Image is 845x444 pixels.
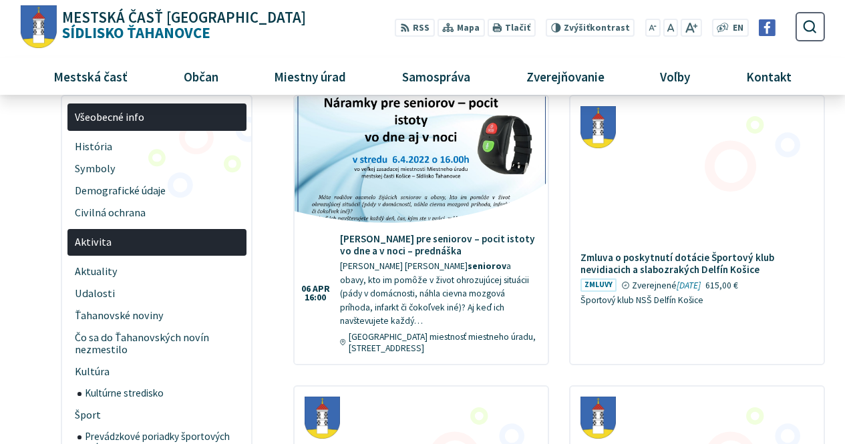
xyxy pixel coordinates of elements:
span: Civilná ochrana [75,202,238,224]
a: Ťahanovské noviny [67,305,246,327]
a: Udalosti [67,283,246,305]
span: 16:00 [301,293,330,302]
span: Zmluvy [580,278,617,292]
a: RSS [395,19,434,37]
a: Mapa [437,19,484,37]
span: Kultúrne stredisko [85,383,238,404]
span: Miestny úrad [269,58,351,94]
span: Mestská časť [GEOGRAPHIC_DATA] [62,10,306,25]
span: 615,00 € [705,280,738,291]
span: História [75,136,238,158]
a: Logo Sídlisko Ťahanovce, prejsť na domovskú stránku. [20,5,305,49]
span: Kultúra [75,361,238,383]
span: Čo sa do Ťahanovských novín nezmestilo [75,327,238,361]
span: Mapa [457,21,480,35]
span: Aktivita [75,232,238,254]
span: Aktuality [75,261,238,283]
a: Symboly [67,158,246,180]
button: Zmenšiť veľkosť písma [645,19,661,37]
span: [GEOGRAPHIC_DATA] miestnosť miestneho úradu, [STREET_ADDRESS] [349,331,538,354]
strong: seniorov [468,260,506,272]
a: Kontakt [723,58,815,94]
a: Občan [160,58,241,94]
span: Mestská časť [48,58,132,94]
a: [PERSON_NAME] pre seniorov – pocit istoty vo dne a v noci – prednáška [PERSON_NAME] [PERSON_NAME]... [295,96,548,364]
a: Samospráva [379,58,494,94]
span: 06 [301,284,311,294]
span: Zverejnené [632,280,701,291]
h4: [PERSON_NAME] pre seniorov – pocit istoty vo dne a v noci – prednáška [340,233,537,257]
span: Samospráva [397,58,475,94]
a: Miestny úrad [251,58,369,94]
a: EN [729,21,747,35]
button: Zvýšiťkontrast [546,19,635,37]
a: Zmluva o poskytnutí dotácie Športový klub nevidiacich a slabozrakých Delfín Košice Zmluvy Zverejn... [570,96,824,316]
span: Kontakt [741,58,797,94]
span: Zverejňovanie [521,58,609,94]
a: Kultúrne stredisko [77,383,246,404]
span: kontrast [564,23,630,33]
button: Tlačiť [487,19,535,37]
a: História [67,136,246,158]
a: Čo sa do Ťahanovských novín nezmestilo [67,327,246,361]
span: Sídlisko Ťahanovce [57,10,306,41]
img: Prejsť na domovskú stránku [20,5,57,49]
a: Zverejňovanie [503,58,627,94]
button: Zväčšiť veľkosť písma [681,19,701,37]
span: Občan [178,58,223,94]
a: Aktivita [67,229,246,256]
img: Prejsť na Facebook stránku [759,19,776,36]
span: Udalosti [75,283,238,305]
a: Kultúra [67,361,246,383]
span: EN [733,21,743,35]
span: Symboly [75,158,238,180]
button: Nastaviť pôvodnú veľkosť písma [663,19,678,37]
a: Aktuality [67,261,246,283]
span: Šport [75,404,238,426]
span: Zvýšiť [564,22,590,33]
span: Voľby [655,58,695,94]
span: [PERSON_NAME] [PERSON_NAME] a obavy, kto im pomôže v život ohrozujúcej situácii (pády v domácnost... [340,260,529,326]
span: Všeobecné info [75,106,238,128]
h4: Zmluva o poskytnutí dotácie Športový klub nevidiacich a slabozrakých Delfín Košice [580,252,813,276]
a: Všeobecné info [67,103,246,131]
a: Demografické údaje [67,180,246,202]
em: [DATE] [677,280,701,291]
span: apr [313,284,330,294]
a: Šport [67,404,246,426]
a: Voľby [637,58,713,94]
span: Demografické údaje [75,180,238,202]
a: Mestská časť [31,58,151,94]
span: RSS [413,21,430,35]
span: Tlačiť [505,23,530,33]
a: Civilná ochrana [67,202,246,224]
span: Ťahanovské noviny [75,305,238,327]
span: Športový klub NSŠ Delfín Košice [580,294,703,306]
